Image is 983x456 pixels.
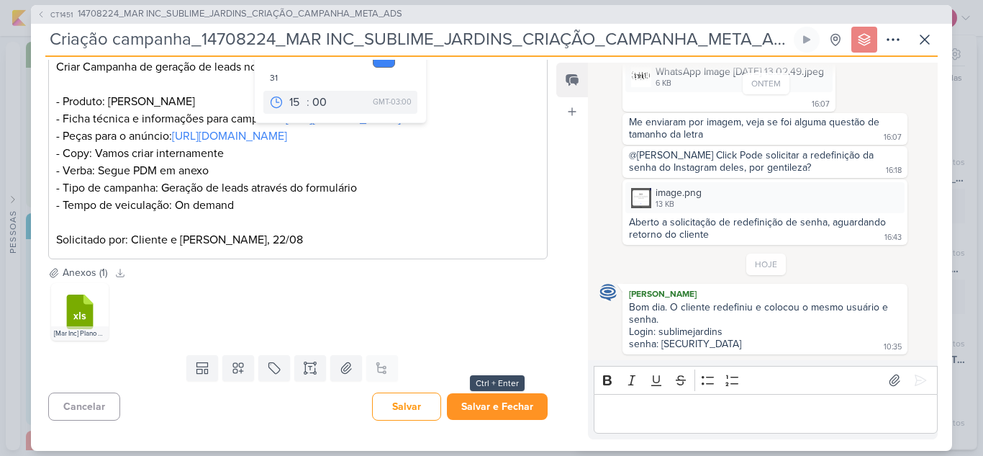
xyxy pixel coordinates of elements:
div: Ctrl + Enter [470,375,525,391]
div: Anexos (1) [63,265,107,280]
button: Salvar e Fechar [447,393,548,420]
div: GMT-03:00 [373,97,412,108]
div: 10:35 [884,341,902,353]
a: [URL][DOMAIN_NAME] [172,129,287,143]
div: 6 KB [656,78,824,89]
p: Solicitado por: Cliente e [PERSON_NAME], 22/08 [56,231,540,249]
div: 31 [263,68,286,88]
div: [PERSON_NAME] [625,287,905,301]
div: Bom dia. O cliente redefiniu e colocou o mesmo usuário e senha. [629,301,901,326]
div: Editor toolbar [594,366,938,394]
div: Editor editing area: main [48,47,548,259]
p: Criar Campanha de geração de leads no Meta Ads por formulário. - Produto: [PERSON_NAME] - Ficha t... [56,58,540,214]
div: Login: sublimejardins [629,326,901,338]
div: : [307,94,309,111]
div: @[PERSON_NAME] Click Pode solicitar a redefinição da senha do Instagram deles, por gentileza? [629,149,876,174]
button: Cancelar [48,393,120,421]
div: Aberto a solicitação de redefinição de senha, aguardando retorno do cliente [629,216,889,241]
div: WhatsApp Image 2025-08-28 at 13.02.49.jpeg [625,61,833,92]
div: image.png [656,185,702,200]
div: image.png [625,182,905,213]
div: 16:18 [886,165,902,176]
input: Kard Sem Título [45,27,791,53]
div: Me enviaram por imagem, veja se foi alguma questão de tamanho da letra [629,116,882,140]
img: Caroline Traven De Andrade [599,284,617,301]
div: senha: [SECURITY_DATA] [629,338,741,350]
div: 16:07 [812,99,830,110]
div: Ligar relógio [801,34,812,45]
a: [URL][DOMAIN_NAME] [286,112,401,126]
img: RX0DN5vvQWcfMaQfeeNKjv5ZDKfWCFNhHwygtJH6.jpg [631,67,651,87]
div: [Mar Inc] Plano de Mídia_Setembro_2025 (1).xlsx [51,326,109,341]
div: Editor editing area: main [594,394,938,434]
img: LZfObtmudFu72QqI6hBdzaOqDCt1ADdpY6owKR28.png [631,188,651,208]
button: Salvar [372,393,441,421]
div: WhatsApp Image [DATE] 13.02.49.jpeg [656,64,824,79]
div: 16:07 [884,132,902,143]
div: 13 KB [656,199,702,210]
div: 16:43 [884,232,902,243]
